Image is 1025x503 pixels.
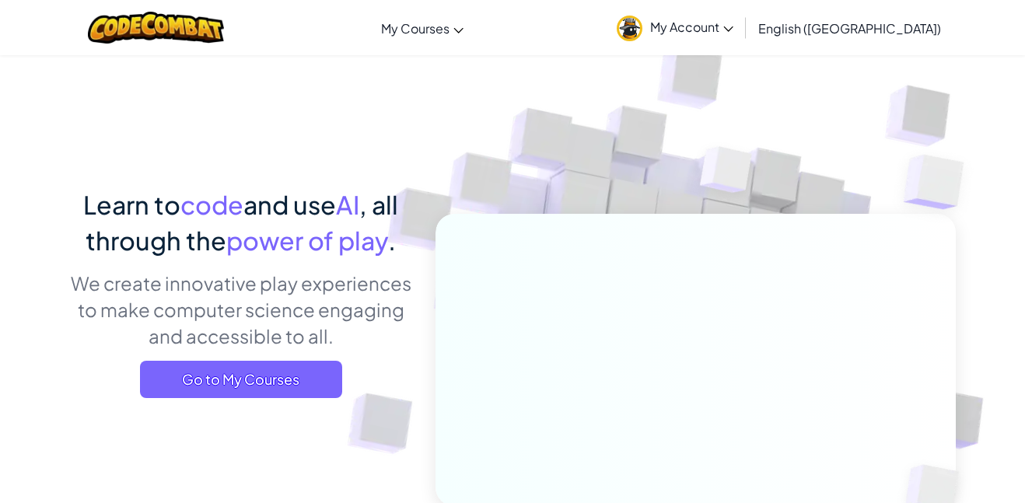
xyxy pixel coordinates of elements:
[69,270,412,349] p: We create innovative play experiences to make computer science engaging and accessible to all.
[650,19,733,35] span: My Account
[758,20,941,37] span: English ([GEOGRAPHIC_DATA])
[617,16,642,41] img: avatar
[609,3,741,52] a: My Account
[671,116,783,232] img: Overlap cubes
[243,189,336,220] span: and use
[88,12,224,44] img: CodeCombat logo
[381,20,450,37] span: My Courses
[373,7,471,49] a: My Courses
[336,189,359,220] span: AI
[140,361,342,398] a: Go to My Courses
[388,225,396,256] span: .
[180,189,243,220] span: code
[83,189,180,220] span: Learn to
[873,117,1007,248] img: Overlap cubes
[226,225,388,256] span: power of play
[750,7,949,49] a: English ([GEOGRAPHIC_DATA])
